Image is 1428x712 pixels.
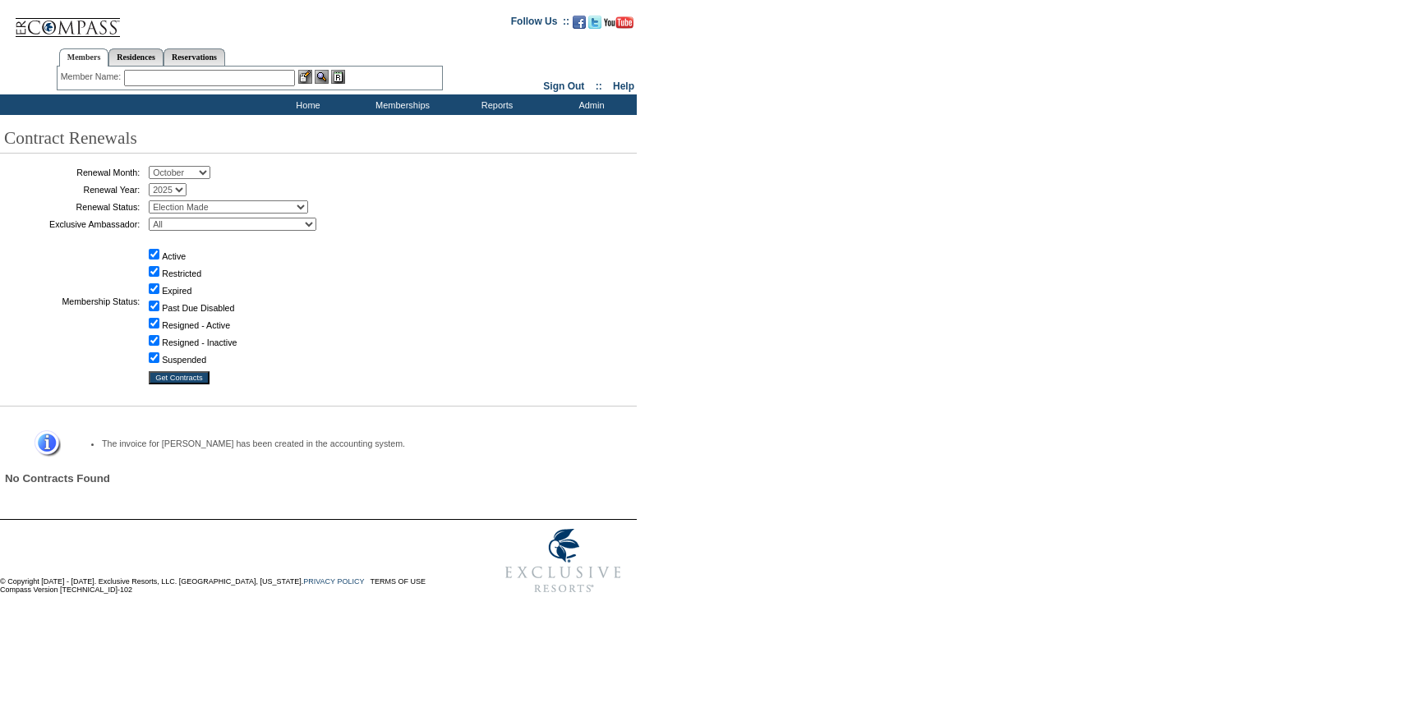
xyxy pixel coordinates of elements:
img: View [315,70,329,84]
a: Sign Out [543,80,584,92]
a: Become our fan on Facebook [573,21,586,30]
a: Subscribe to our YouTube Channel [604,21,633,30]
td: Home [259,94,353,115]
img: Follow us on Twitter [588,16,601,29]
a: PRIVACY POLICY [303,577,364,586]
a: Help [613,80,634,92]
label: Restricted [162,269,201,278]
img: Reservations [331,70,345,84]
td: Follow Us :: [511,14,569,34]
span: :: [596,80,602,92]
a: Follow us on Twitter [588,21,601,30]
li: The invoice for [PERSON_NAME] has been created in the accounting system. [102,439,607,448]
img: Subscribe to our YouTube Channel [604,16,633,29]
img: Become our fan on Facebook [573,16,586,29]
td: Reports [448,94,542,115]
img: Compass Home [14,4,121,38]
label: Expired [162,286,191,296]
td: Renewal Year: [4,183,140,196]
img: b_edit.gif [298,70,312,84]
span: No Contracts Found [5,472,110,485]
td: Renewal Month: [4,166,140,179]
label: Resigned - Inactive [162,338,237,347]
input: Get Contracts [149,371,210,384]
a: Reservations [164,48,225,66]
img: Information Message [24,430,61,457]
a: Members [59,48,109,67]
a: Residences [108,48,164,66]
td: Admin [542,94,637,115]
div: Member Name: [61,70,124,84]
label: Past Due Disabled [162,303,234,313]
label: Active [162,251,186,261]
label: Resigned - Active [162,320,230,330]
a: TERMS OF USE [371,577,426,586]
td: Renewal Status: [4,200,140,214]
img: Exclusive Resorts [490,520,637,602]
td: Exclusive Ambassador: [4,218,140,231]
label: Suspended [162,355,206,365]
td: Memberships [353,94,448,115]
td: Membership Status: [4,235,140,367]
